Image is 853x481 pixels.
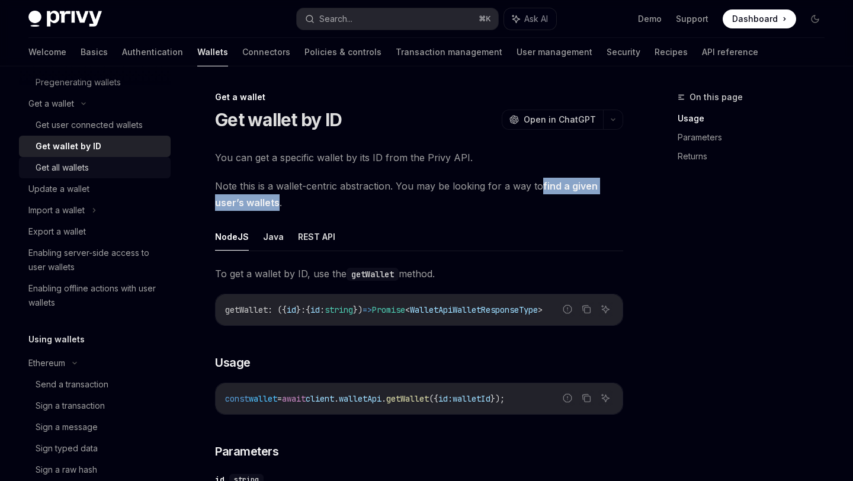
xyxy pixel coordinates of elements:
a: Wallets [197,38,228,66]
span: Dashboard [732,13,778,25]
span: id: [438,393,453,404]
button: Report incorrect code [560,390,575,406]
button: Open in ChatGPT [502,110,603,130]
a: Get user connected wallets [19,114,171,136]
a: Update a wallet [19,178,171,200]
a: Enabling server-side access to user wallets [19,242,171,278]
button: Ask AI [598,302,613,317]
div: Enabling server-side access to user wallets [28,246,163,274]
a: Returns [678,147,834,166]
a: Sign a message [19,416,171,438]
a: Export a wallet [19,221,171,242]
button: NodeJS [215,223,249,251]
h5: Using wallets [28,332,85,347]
span: walletId [453,393,490,404]
span: getWallet [386,393,429,404]
span: = [277,393,282,404]
div: Get user connected wallets [36,118,143,132]
span: You can get a specific wallet by its ID from the Privy API. [215,149,623,166]
span: Ask AI [524,13,548,25]
a: Get all wallets [19,157,171,178]
a: Parameters [678,128,834,147]
a: Recipes [655,38,688,66]
span: getWallet [225,304,268,315]
a: Dashboard [723,9,796,28]
span: : ({ [268,304,287,315]
button: Java [263,223,284,251]
button: Toggle dark mode [806,9,825,28]
a: Enabling offline actions with user wallets [19,278,171,313]
div: Sign a transaction [36,399,105,413]
span: id [287,304,296,315]
span: Parameters [215,443,278,460]
span: string [325,304,353,315]
a: Basics [81,38,108,66]
div: Send a transaction [36,377,108,392]
button: Report incorrect code [560,302,575,317]
span: . [381,393,386,404]
a: Welcome [28,38,66,66]
button: Search...⌘K [297,8,498,30]
span: }) [353,304,363,315]
button: Copy the contents from the code block [579,302,594,317]
span: On this page [690,90,743,104]
span: : [301,304,306,315]
a: Connectors [242,38,290,66]
span: > [538,304,543,315]
a: Send a transaction [19,374,171,395]
a: Transaction management [396,38,502,66]
span: }); [490,393,505,404]
button: Copy the contents from the code block [579,390,594,406]
h1: Get wallet by ID [215,109,342,130]
a: Security [607,38,640,66]
div: Sign a message [36,420,98,434]
div: Enabling offline actions with user wallets [28,281,163,310]
span: { [306,304,310,315]
div: Get a wallet [28,97,74,111]
a: Support [676,13,708,25]
span: ({ [429,393,438,404]
span: . [334,393,339,404]
div: Export a wallet [28,225,86,239]
span: wallet [249,393,277,404]
span: WalletApiWalletResponseType [410,304,538,315]
button: Ask AI [504,8,556,30]
button: Ask AI [598,390,613,406]
span: await [282,393,306,404]
a: Sign a raw hash [19,459,171,480]
span: To get a wallet by ID, use the method. [215,265,623,282]
a: API reference [702,38,758,66]
span: client [306,393,334,404]
div: Import a wallet [28,203,85,217]
div: Update a wallet [28,182,89,196]
div: Get all wallets [36,161,89,175]
div: Get a wallet [215,91,623,103]
span: : [320,304,325,315]
span: < [405,304,410,315]
span: Open in ChatGPT [524,114,596,126]
span: const [225,393,249,404]
code: getWallet [347,268,399,281]
span: id [310,304,320,315]
div: Sign typed data [36,441,98,456]
div: Ethereum [28,356,65,370]
a: Demo [638,13,662,25]
span: } [296,304,301,315]
span: Note this is a wallet-centric abstraction. You may be looking for a way to . [215,178,623,211]
div: Sign a raw hash [36,463,97,477]
a: Usage [678,109,834,128]
span: walletApi [339,393,381,404]
button: REST API [298,223,335,251]
a: Sign typed data [19,438,171,459]
a: Get wallet by ID [19,136,171,157]
span: ⌘ K [479,14,491,24]
img: dark logo [28,11,102,27]
div: Search... [319,12,352,26]
a: Policies & controls [304,38,381,66]
a: Authentication [122,38,183,66]
span: Usage [215,354,251,371]
a: User management [517,38,592,66]
span: => [363,304,372,315]
div: Get wallet by ID [36,139,101,153]
span: Promise [372,304,405,315]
